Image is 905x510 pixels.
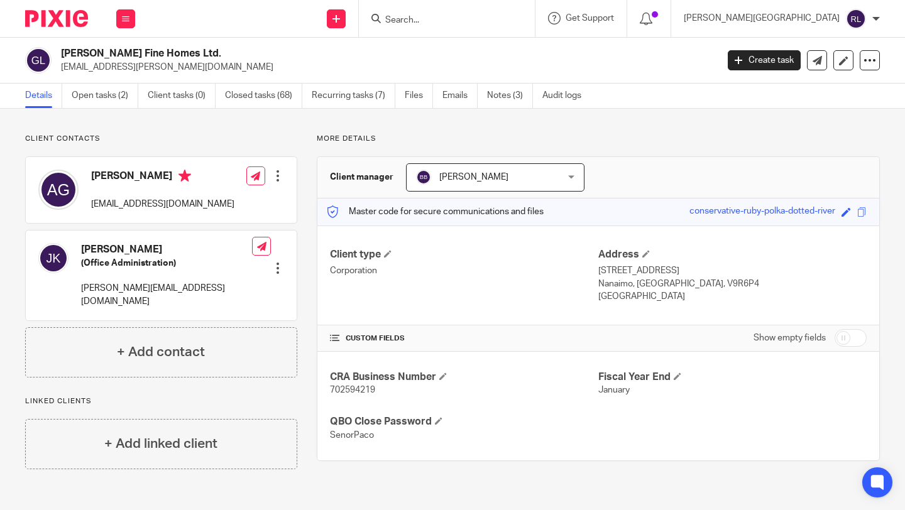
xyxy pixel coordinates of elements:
[330,371,598,384] h4: CRA Business Number
[81,243,252,256] h4: [PERSON_NAME]
[598,248,867,261] h4: Address
[61,47,579,60] h2: [PERSON_NAME] Fine Homes Ltd.
[91,170,234,185] h4: [PERSON_NAME]
[317,134,880,144] p: More details
[598,264,867,277] p: [STREET_ADDRESS]
[330,171,393,183] h3: Client manager
[330,334,598,344] h4: CUSTOM FIELDS
[25,396,297,406] p: Linked clients
[330,386,375,394] span: 702594219
[330,431,374,440] span: SenorPaco
[439,173,508,182] span: [PERSON_NAME]
[416,170,431,185] img: svg%3E
[487,84,533,108] a: Notes (3)
[330,415,598,428] h4: QBO Close Password
[178,170,191,182] i: Primary
[38,243,69,273] img: svg%3E
[566,14,614,23] span: Get Support
[25,134,297,144] p: Client contacts
[117,342,205,362] h4: + Add contact
[598,290,867,303] p: [GEOGRAPHIC_DATA]
[405,84,433,108] a: Files
[38,170,79,210] img: svg%3E
[72,84,138,108] a: Open tasks (2)
[312,84,395,108] a: Recurring tasks (7)
[542,84,591,108] a: Audit logs
[330,248,598,261] h4: Client type
[104,434,217,453] h4: + Add linked client
[598,386,630,394] span: January
[25,47,52,73] img: svg%3E
[846,9,866,29] img: svg%3E
[689,205,835,219] div: conservative-ruby-polka-dotted-river
[25,10,88,27] img: Pixie
[684,12,840,24] p: [PERSON_NAME][GEOGRAPHIC_DATA]
[728,50,801,70] a: Create task
[148,84,216,108] a: Client tasks (0)
[25,84,62,108] a: Details
[327,205,544,218] p: Master code for secure communications and files
[61,61,709,73] p: [EMAIL_ADDRESS][PERSON_NAME][DOMAIN_NAME]
[754,332,826,344] label: Show empty fields
[225,84,302,108] a: Closed tasks (68)
[598,278,867,290] p: Nanaimo, [GEOGRAPHIC_DATA], V9R6P4
[81,282,252,308] p: [PERSON_NAME][EMAIL_ADDRESS][DOMAIN_NAME]
[81,257,252,269] h5: (Office Administration)
[442,84,478,108] a: Emails
[598,371,867,384] h4: Fiscal Year End
[330,264,598,277] p: Corporation
[384,15,497,26] input: Search
[91,198,234,210] p: [EMAIL_ADDRESS][DOMAIN_NAME]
